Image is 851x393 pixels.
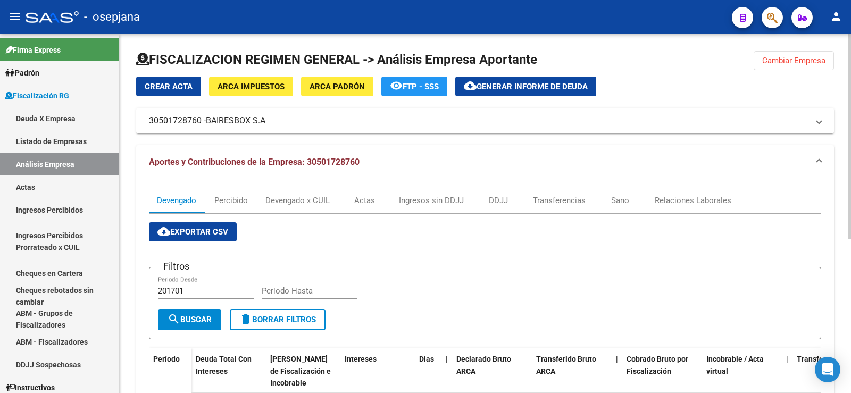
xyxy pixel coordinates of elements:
[158,259,195,274] h3: Filtros
[464,79,477,92] mat-icon: cloud_download
[136,51,537,68] h1: FISCALIZACION REGIMEN GENERAL -> Análisis Empresa Aportante
[136,145,834,179] mat-expansion-panel-header: Aportes y Contribuciones de la Empresa: 30501728760
[149,157,360,167] span: Aportes y Contribuciones de la Empresa: 30501728760
[446,355,448,363] span: |
[5,44,61,56] span: Firma Express
[489,195,508,206] div: DDJJ
[354,195,375,206] div: Actas
[533,195,586,206] div: Transferencias
[239,313,252,325] mat-icon: delete
[419,355,434,363] span: Dias
[381,77,447,96] button: FTP - SSS
[270,355,331,388] span: [PERSON_NAME] de Fiscalización e Incobrable
[611,195,629,206] div: Sano
[196,355,252,375] span: Deuda Total Con Intereses
[214,195,248,206] div: Percibido
[239,315,316,324] span: Borrar Filtros
[5,67,39,79] span: Padrón
[209,77,293,96] button: ARCA Impuestos
[157,225,170,238] mat-icon: cloud_download
[149,222,237,241] button: Exportar CSV
[84,5,140,29] span: - osepjana
[218,82,285,91] span: ARCA Impuestos
[627,355,688,375] span: Cobrado Bruto por Fiscalización
[310,82,365,91] span: ARCA Padrón
[149,115,808,127] mat-panel-title: 30501728760 -
[157,195,196,206] div: Devengado
[399,195,464,206] div: Ingresos sin DDJJ
[158,309,221,330] button: Buscar
[136,108,834,133] mat-expansion-panel-header: 30501728760 -BAIRESBOX S.A
[536,355,596,375] span: Transferido Bruto ARCA
[136,77,201,96] button: Crear Acta
[9,10,21,23] mat-icon: menu
[345,355,377,363] span: Intereses
[145,82,193,91] span: Crear Acta
[153,355,180,363] span: Período
[403,82,439,91] span: FTP - SSS
[157,227,228,237] span: Exportar CSV
[390,79,403,92] mat-icon: remove_red_eye
[754,51,834,70] button: Cambiar Empresa
[206,115,265,127] span: BAIRESBOX S.A
[455,77,596,96] button: Generar informe de deuda
[815,357,840,382] div: Open Intercom Messenger
[786,355,788,363] span: |
[265,195,330,206] div: Devengado x CUIL
[149,348,191,392] datatable-header-cell: Período
[830,10,842,23] mat-icon: person
[301,77,373,96] button: ARCA Padrón
[477,82,588,91] span: Generar informe de deuda
[706,355,764,375] span: Incobrable / Acta virtual
[655,195,731,206] div: Relaciones Laborales
[456,355,511,375] span: Declarado Bruto ARCA
[230,309,326,330] button: Borrar Filtros
[168,315,212,324] span: Buscar
[5,90,69,102] span: Fiscalización RG
[168,313,180,325] mat-icon: search
[616,355,618,363] span: |
[762,56,825,65] span: Cambiar Empresa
